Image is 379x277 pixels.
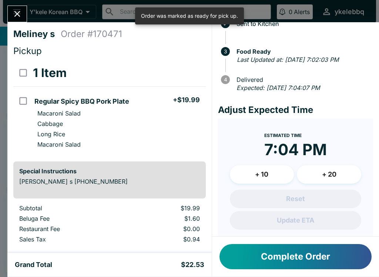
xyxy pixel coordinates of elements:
p: $0.00 [129,225,200,233]
p: $0.94 [129,236,200,243]
p: Macaroni Salad [37,141,81,148]
em: Expected: [DATE] 7:04:07 PM [237,84,320,91]
table: orders table [13,60,206,156]
button: + 20 [297,165,361,184]
table: orders table [13,204,206,246]
h4: Adjust Expected Time [218,104,373,116]
div: Order was marked as ready for pick up. [141,10,238,22]
p: Beluga Fee [19,215,117,222]
p: Subtotal [19,204,117,212]
h5: Regular Spicy BBQ Pork Plate [34,97,129,106]
em: Last Updated at: [DATE] 7:02:03 PM [237,56,339,63]
h6: Special Instructions [19,167,200,175]
h4: Meliney s [13,29,61,40]
p: $19.99 [129,204,200,212]
p: Sales Tax [19,236,117,243]
h3: 1 Item [33,66,67,80]
h5: Grand Total [15,260,52,269]
h5: + $19.99 [173,96,200,104]
time: 7:04 PM [264,140,327,159]
button: + 10 [230,165,294,184]
text: 3 [224,49,227,54]
span: Food Ready [233,48,373,55]
p: Restaurant Fee [19,225,117,233]
text: 4 [224,77,227,83]
span: Sent to Kitchen [233,20,373,27]
span: Pickup [13,46,42,56]
button: Complete Order [219,244,372,269]
span: Delivered [233,76,373,83]
h5: $22.53 [181,260,204,269]
button: Close [8,6,27,22]
p: Macaroni Salad [37,110,81,117]
p: [PERSON_NAME] s [PHONE_NUMBER] [19,178,200,185]
p: Long Rice [37,130,65,138]
p: $1.60 [129,215,200,222]
h4: Order # 170471 [61,29,122,40]
p: Cabbage [37,120,63,127]
span: Estimated Time [264,133,302,138]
